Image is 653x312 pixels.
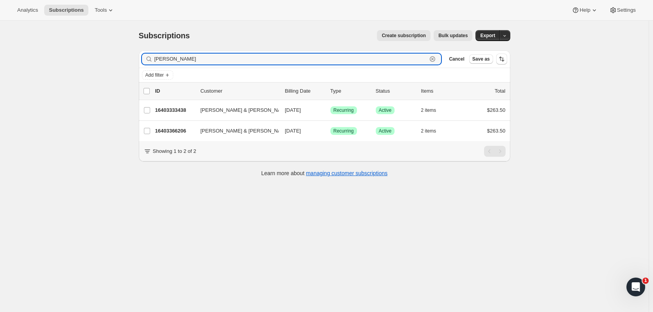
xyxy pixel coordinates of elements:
span: $263.50 [487,128,506,134]
span: Cancel [449,56,464,62]
span: Export [480,32,495,39]
p: Customer [201,87,279,95]
span: Add filter [145,72,164,78]
p: Showing 1 to 2 of 2 [153,147,196,155]
button: Create subscription [377,30,431,41]
span: [DATE] [285,128,301,134]
div: IDCustomerBilling DateTypeStatusItemsTotal [155,87,506,95]
span: Save as [472,56,490,62]
span: 2 items [421,128,436,134]
iframe: Intercom live chat [626,278,645,296]
p: 16403366206 [155,127,194,135]
div: 16403333438[PERSON_NAME] & [PERSON_NAME][DATE]SuccessRecurringSuccessActive2 items$263.50 [155,105,506,116]
p: ID [155,87,194,95]
span: Recurring [334,128,354,134]
span: Create subscription [382,32,426,39]
button: Bulk updates [434,30,472,41]
button: Cancel [446,54,467,64]
span: Tools [95,7,107,13]
span: 1 [642,278,649,284]
span: Subscriptions [49,7,84,13]
button: Subscriptions [44,5,88,16]
button: Help [567,5,603,16]
button: [PERSON_NAME] & [PERSON_NAME] [196,104,274,117]
span: Analytics [17,7,38,13]
button: 2 items [421,105,445,116]
button: Clear [429,55,436,63]
span: Recurring [334,107,354,113]
button: Tools [90,5,119,16]
a: managing customer subscriptions [306,170,387,176]
span: Settings [617,7,636,13]
p: Total [495,87,505,95]
div: Items [421,87,460,95]
button: 2 items [421,126,445,136]
span: 2 items [421,107,436,113]
button: Save as [469,54,493,64]
p: 16403333438 [155,106,194,114]
span: [PERSON_NAME] & [PERSON_NAME] [201,127,291,135]
span: $263.50 [487,107,506,113]
span: Bulk updates [438,32,468,39]
span: [PERSON_NAME] & [PERSON_NAME] [201,106,291,114]
button: [PERSON_NAME] & [PERSON_NAME] [196,125,274,137]
div: Type [330,87,370,95]
p: Billing Date [285,87,324,95]
button: Sort the results [496,54,507,65]
span: Help [579,7,590,13]
span: [DATE] [285,107,301,113]
button: Settings [605,5,640,16]
span: Active [379,107,392,113]
span: Subscriptions [139,31,190,40]
input: Filter subscribers [154,54,427,65]
p: Status [376,87,415,95]
button: Analytics [13,5,43,16]
div: 16403366206[PERSON_NAME] & [PERSON_NAME][DATE]SuccessRecurringSuccessActive2 items$263.50 [155,126,506,136]
button: Export [475,30,500,41]
span: Active [379,128,392,134]
p: Learn more about [261,169,387,177]
nav: Pagination [484,146,506,157]
button: Add filter [142,70,173,80]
